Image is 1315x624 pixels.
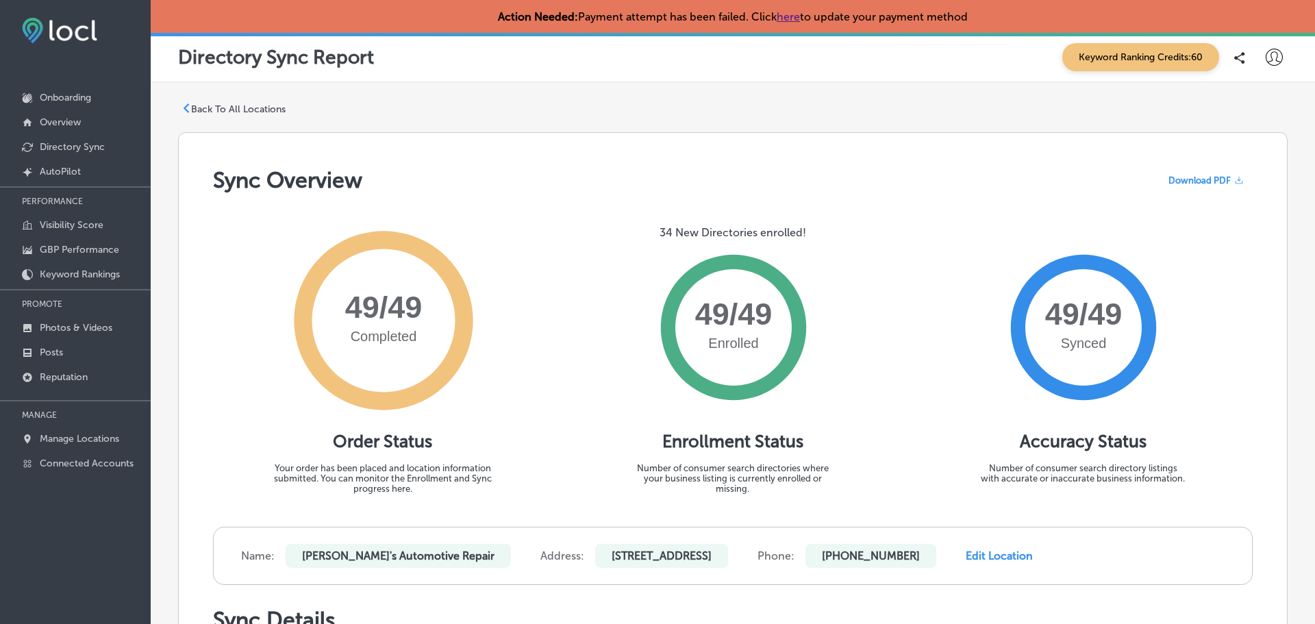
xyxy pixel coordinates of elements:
p: Photos & Videos [40,322,112,334]
h1: Sync Overview [213,167,362,193]
p: Onboarding [40,92,91,103]
p: Number of consumer search directories where your business listing is currently enrolled or missing. [630,463,836,494]
span: Keyword Ranking Credits: 60 [1062,43,1219,71]
p: [STREET_ADDRESS] [595,544,728,568]
strong: Action Needed: [498,10,578,23]
p: Keyword Rankings [40,269,120,280]
label: Name: [241,549,275,562]
p: Connected Accounts [40,458,134,469]
label: Address: [540,549,584,562]
h1: Accuracy Status [1020,431,1147,452]
a: Edit Location [966,549,1033,562]
p: Reputation [40,371,88,383]
p: Directory Sync Report [178,46,374,68]
p: Your order has been placed and location information submitted. You can monitor the Enrollment and... [263,463,503,494]
h1: Order Status [333,431,432,452]
p: Payment attempt has been failed. Click to update your payment method [498,10,968,23]
span: Download PDF [1168,175,1231,186]
p: Manage Locations [40,433,119,445]
img: fda3e92497d09a02dc62c9cd864e3231.png [22,18,97,43]
p: Posts [40,347,63,358]
p: Overview [40,116,81,128]
a: here [777,10,800,23]
p: GBP Performance [40,244,119,255]
a: Back To All Locations [181,103,286,116]
p: AutoPilot [40,166,81,177]
p: Visibility Score [40,219,103,231]
p: [PHONE_NUMBER] [805,544,936,568]
label: Phone: [757,549,794,562]
p: [PERSON_NAME]'s Automotive Repair [286,544,511,568]
p: Directory Sync [40,141,105,153]
p: Number of consumer search directory listings with accurate or inaccurate business information. [980,463,1186,484]
h1: Enrollment Status [662,431,803,452]
p: Back To All Locations [191,103,286,115]
p: 34 New Directories enrolled! [660,226,806,239]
